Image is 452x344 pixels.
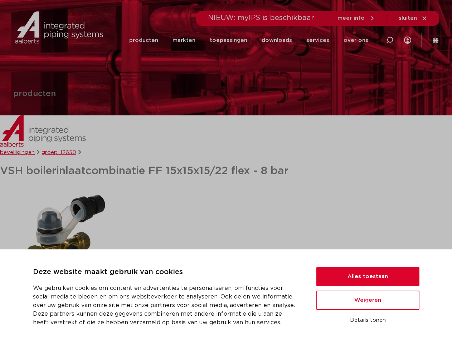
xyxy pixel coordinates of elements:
a: services [306,27,329,54]
button: Weigeren [316,291,419,310]
button: Alles toestaan [316,267,419,286]
a: groep: I2650 [42,150,76,155]
a: over ons [344,27,368,54]
a: sluiten [399,15,428,21]
span: meer info [337,15,365,21]
p: Deze website maakt gebruik van cookies [33,267,299,278]
nav: Menu [129,27,368,54]
a: toepassingen [210,27,247,54]
a: producten [129,27,158,54]
a: meer info [337,15,375,21]
button: Details tonen [316,314,419,326]
span: sluiten [399,15,417,21]
p: We gebruiken cookies om content en advertenties te personaliseren, om functies voor social media ... [33,284,299,327]
a: markten [172,27,195,54]
a: downloads [262,27,292,54]
div: my IPS [404,32,411,48]
h1: producten [13,90,56,98]
span: NIEUW: myIPS is beschikbaar [208,14,314,21]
